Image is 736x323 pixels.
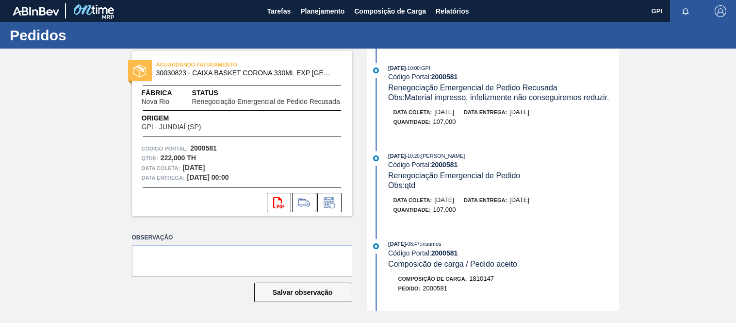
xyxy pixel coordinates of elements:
span: Data entrega: [464,197,507,203]
strong: 2000581 [431,161,458,169]
span: [DATE] [388,241,406,247]
h1: Pedidos [10,30,182,41]
span: [DATE] [509,108,529,116]
span: Data coleta: [393,197,432,203]
div: Informar alteração no pedido [317,193,342,212]
button: Notificações [670,4,701,18]
span: Data coleta: [142,163,180,173]
span: [DATE] [509,196,529,204]
span: Composição de Carga [354,5,426,17]
span: Data coleta: [393,109,432,115]
span: Renegociação Emergencial de Pedido [388,171,520,180]
span: Relatórios [436,5,469,17]
span: 1810147 [469,275,494,282]
span: Planejamento [300,5,344,17]
span: Origem [142,113,229,123]
span: [DATE] [434,196,454,204]
span: [DATE] [434,108,454,116]
span: Obs: qtd [388,181,415,189]
span: Composição de Carga : [398,276,467,282]
span: - 10:20 [406,153,420,159]
div: Código Portal: [388,73,619,81]
span: Código Portal: [142,144,188,153]
span: - 10:00 [406,66,420,71]
div: Ir para Composição de Carga [292,193,316,212]
span: Nova Rio [142,98,170,105]
span: 2000581 [423,285,447,292]
img: atual [373,155,379,161]
button: Salvar observação [254,283,351,302]
span: [DATE] [388,65,406,71]
img: atual [373,68,379,73]
span: Data entrega: [142,173,185,183]
span: : GPI [420,65,430,71]
img: Logout [715,5,726,17]
span: Tarefas [267,5,291,17]
strong: 2000581 [431,249,458,257]
div: Código Portal: [388,249,619,257]
span: Data entrega: [464,109,507,115]
span: Quantidade : [393,207,431,213]
span: Status [192,88,343,98]
label: Observação [132,231,352,245]
img: atual [373,243,379,249]
span: Pedido : [398,286,421,291]
strong: 2000581 [431,73,458,81]
span: 107,000 [433,206,456,213]
span: Quantidade : [393,119,431,125]
span: Fábrica [142,88,192,98]
span: 107,000 [433,118,456,125]
div: Abrir arquivo PDF [267,193,291,212]
span: : Insumos [420,241,442,247]
strong: 2000581 [190,144,217,152]
span: Qtde : [142,153,158,163]
div: Código Portal: [388,161,619,169]
span: Composicão de carga / Pedido aceito [388,260,517,268]
span: [DATE] [388,153,406,159]
span: Renegociação Emergencial de Pedido Recusada [192,98,340,105]
span: : [PERSON_NAME] [420,153,465,159]
img: TNhmsLtSVTkK8tSr43FrP2fwEKptu5GPRR3wAAAABJRU5ErkJggg== [13,7,59,16]
span: GPI - JUNDIAÍ (SP) [142,123,201,131]
strong: 222,000 TH [161,154,196,162]
span: 30030823 - CAIXA BASKET CORONA 330ML EXP BOLIVIA [156,69,332,77]
span: Obs: Material impresso, infelizmente não conseguiremos reduzir. [388,93,609,102]
span: - 08:47 [406,241,420,247]
span: Renegociação Emergencial de Pedido Recusada [388,84,557,92]
strong: [DATE] 00:00 [187,173,229,181]
strong: [DATE] [182,164,205,171]
span: AGUARDANDO FATURAMENTO [156,60,292,69]
img: status [133,65,146,77]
